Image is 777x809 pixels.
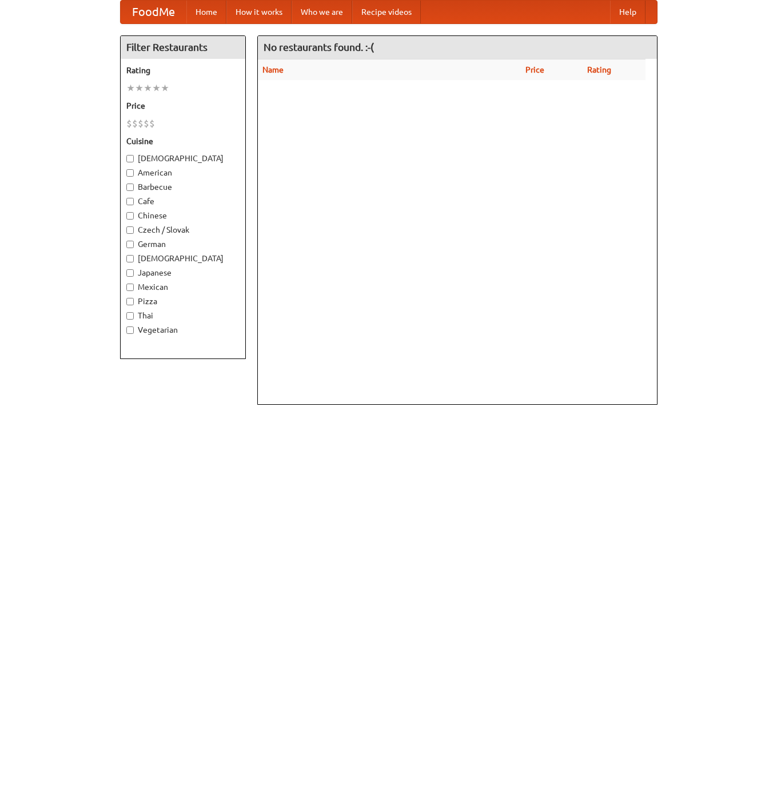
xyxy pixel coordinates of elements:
[121,36,245,59] h4: Filter Restaurants
[132,117,138,130] li: $
[292,1,352,23] a: Who we are
[126,267,240,278] label: Japanese
[262,65,284,74] a: Name
[126,169,134,177] input: American
[161,82,169,94] li: ★
[126,255,134,262] input: [DEMOGRAPHIC_DATA]
[126,212,134,220] input: Chinese
[138,117,144,130] li: $
[126,181,240,193] label: Barbecue
[126,184,134,191] input: Barbecue
[126,241,134,248] input: German
[126,167,240,178] label: American
[126,226,134,234] input: Czech / Slovak
[152,82,161,94] li: ★
[126,296,240,307] label: Pizza
[126,210,240,221] label: Chinese
[126,298,134,305] input: Pizza
[126,196,240,207] label: Cafe
[126,312,134,320] input: Thai
[144,82,152,94] li: ★
[144,117,149,130] li: $
[126,281,240,293] label: Mexican
[126,82,135,94] li: ★
[126,117,132,130] li: $
[126,324,240,336] label: Vegetarian
[186,1,226,23] a: Home
[126,269,134,277] input: Japanese
[264,42,374,53] ng-pluralize: No restaurants found. :-(
[126,310,240,321] label: Thai
[126,198,134,205] input: Cafe
[352,1,421,23] a: Recipe videos
[610,1,645,23] a: Help
[126,284,134,291] input: Mexican
[126,224,240,236] label: Czech / Slovak
[126,155,134,162] input: [DEMOGRAPHIC_DATA]
[121,1,186,23] a: FoodMe
[135,82,144,94] li: ★
[126,153,240,164] label: [DEMOGRAPHIC_DATA]
[126,65,240,76] h5: Rating
[126,326,134,334] input: Vegetarian
[226,1,292,23] a: How it works
[126,100,240,111] h5: Price
[587,65,611,74] a: Rating
[126,136,240,147] h5: Cuisine
[126,253,240,264] label: [DEMOGRAPHIC_DATA]
[525,65,544,74] a: Price
[126,238,240,250] label: German
[149,117,155,130] li: $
